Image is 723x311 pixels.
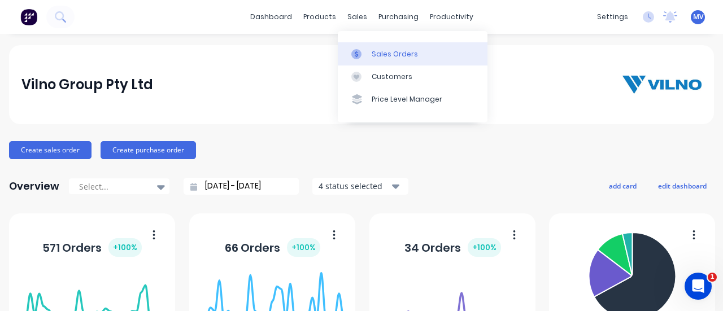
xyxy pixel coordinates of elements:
button: edit dashboard [651,178,714,193]
button: add card [602,178,644,193]
a: Sales Orders [338,42,487,65]
div: Customers [372,72,412,82]
span: 1 [708,273,717,282]
div: 571 Orders [42,238,142,257]
div: Sales Orders [372,49,418,59]
div: Price Level Manager [372,94,442,104]
div: productivity [424,8,479,25]
div: + 100 % [108,238,142,257]
div: 4 status selected [319,180,390,192]
span: MV [693,12,703,22]
div: purchasing [373,8,424,25]
div: Overview [9,175,59,198]
div: sales [342,8,373,25]
button: Create purchase order [101,141,196,159]
div: + 100 % [287,238,320,257]
div: settings [591,8,634,25]
button: Create sales order [9,141,92,159]
div: products [298,8,342,25]
div: Vilno Group Pty Ltd [21,73,153,96]
a: Customers [338,65,487,88]
a: Price Level Manager [338,88,487,111]
iframe: Intercom live chat [685,273,712,300]
button: 4 status selected [312,178,408,195]
img: Vilno Group Pty Ltd [622,76,702,94]
img: Factory [20,8,37,25]
div: + 100 % [468,238,501,257]
a: dashboard [245,8,298,25]
div: 34 Orders [404,238,501,257]
div: 66 Orders [225,238,320,257]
